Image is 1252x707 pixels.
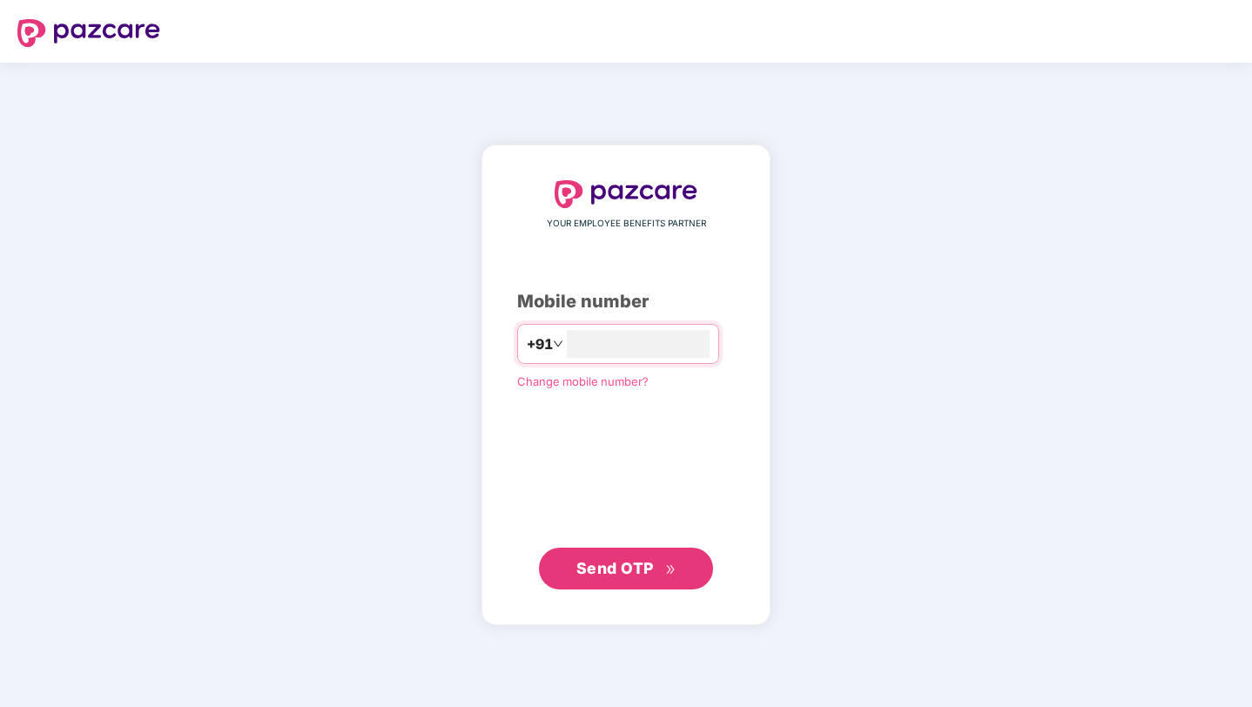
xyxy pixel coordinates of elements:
[517,374,649,388] a: Change mobile number?
[527,333,553,355] span: +91
[539,548,713,589] button: Send OTPdouble-right
[576,559,654,577] span: Send OTP
[665,564,676,576] span: double-right
[517,288,735,315] div: Mobile number
[17,19,160,47] img: logo
[547,217,706,231] span: YOUR EMPLOYEE BENEFITS PARTNER
[555,180,697,208] img: logo
[553,339,563,349] span: down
